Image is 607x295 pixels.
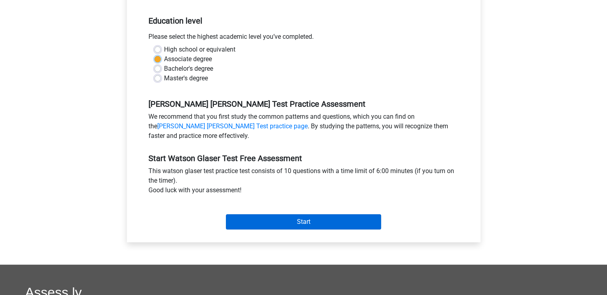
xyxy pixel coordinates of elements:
[164,64,213,74] label: Bachelor's degree
[157,122,308,130] a: [PERSON_NAME] [PERSON_NAME] Test practice page
[164,74,208,83] label: Master's degree
[142,32,465,45] div: Please select the highest academic level you’ve completed.
[142,166,465,198] div: This watson glaser test practice test consists of 10 questions with a time limit of 6:00 minutes ...
[148,153,459,163] h5: Start Watson Glaser Test Free Assessment
[164,54,212,64] label: Associate degree
[226,214,381,229] input: Start
[164,45,235,54] label: High school or equivalent
[148,13,459,29] h5: Education level
[142,112,465,144] div: We recommend that you first study the common patterns and questions, which you can find on the . ...
[148,99,459,109] h5: [PERSON_NAME] [PERSON_NAME] Test Practice Assessment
